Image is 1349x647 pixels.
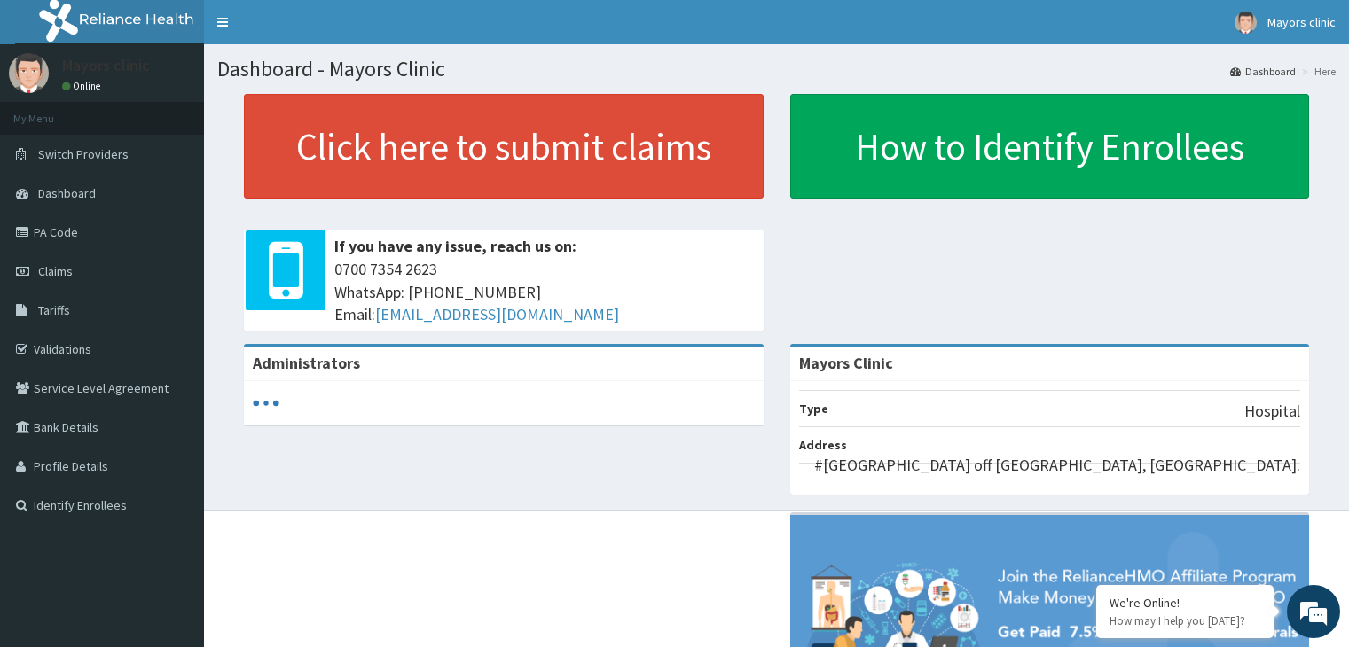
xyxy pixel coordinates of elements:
p: #[GEOGRAPHIC_DATA] off [GEOGRAPHIC_DATA], [GEOGRAPHIC_DATA]. [814,454,1300,477]
a: Dashboard [1230,64,1296,79]
p: Hospital [1244,400,1300,423]
span: Switch Providers [38,146,129,162]
p: How may I help you today? [1110,613,1260,628]
span: Mayors clinic [1267,14,1336,30]
svg: audio-loading [253,390,279,417]
b: Administrators [253,353,360,373]
img: User Image [1235,12,1257,34]
p: Mayors clinic [62,58,150,74]
b: If you have any issue, reach us on: [334,236,576,256]
b: Address [799,437,847,453]
span: Dashboard [38,185,96,201]
a: [EMAIL_ADDRESS][DOMAIN_NAME] [375,304,619,324]
div: We're Online! [1110,595,1260,611]
img: User Image [9,53,49,93]
span: Claims [38,263,73,279]
span: Tariffs [38,302,70,318]
a: Click here to submit claims [244,94,764,199]
a: How to Identify Enrollees [790,94,1310,199]
a: Online [62,80,105,92]
strong: Mayors Clinic [799,353,893,373]
span: 0700 7354 2623 WhatsApp: [PHONE_NUMBER] Email: [334,258,755,326]
li: Here [1298,64,1336,79]
b: Type [799,401,828,417]
h1: Dashboard - Mayors Clinic [217,58,1336,81]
